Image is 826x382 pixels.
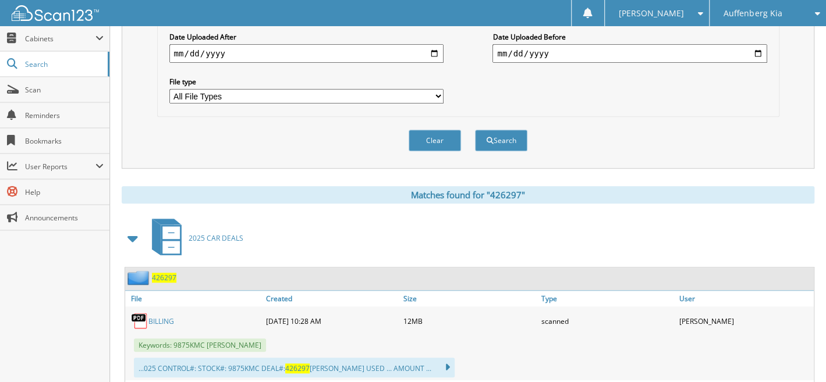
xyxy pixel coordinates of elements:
[25,59,102,69] span: Search
[263,309,401,333] div: [DATE] 10:28 AM
[25,213,104,223] span: Announcements
[538,309,676,333] div: scanned
[169,32,444,42] label: Date Uploaded After
[25,187,104,197] span: Help
[127,270,152,285] img: folder2.png
[676,291,814,306] a: User
[25,162,95,172] span: User Reports
[134,338,266,352] span: Keywords: 9875KMC [PERSON_NAME]
[492,44,767,63] input: end
[619,10,684,17] span: [PERSON_NAME]
[145,215,243,261] a: 2025 CAR DEALS
[475,130,527,151] button: Search
[285,363,310,373] span: 426297
[122,186,814,204] div: Matches found for "426297"
[25,136,104,146] span: Bookmarks
[676,309,814,333] div: [PERSON_NAME]
[538,291,676,306] a: Type
[169,44,444,63] input: start
[169,77,444,87] label: File type
[724,10,782,17] span: Auffenberg Kia
[148,316,174,326] a: BILLING
[152,273,176,283] a: 426297
[189,233,243,243] span: 2025 CAR DEALS
[492,32,767,42] label: Date Uploaded Before
[25,110,104,120] span: Reminders
[125,291,263,306] a: File
[25,34,95,44] span: Cabinets
[263,291,401,306] a: Created
[12,5,99,21] img: scan123-logo-white.svg
[131,312,148,330] img: PDF.png
[25,85,104,95] span: Scan
[409,130,461,151] button: Clear
[768,326,826,382] iframe: Chat Widget
[134,358,455,377] div: ...025 CONTROL#: STOCK#: 9875KMC DEAL#: [PERSON_NAME] USED ... AMOUNT ...
[400,309,538,333] div: 12MB
[400,291,538,306] a: Size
